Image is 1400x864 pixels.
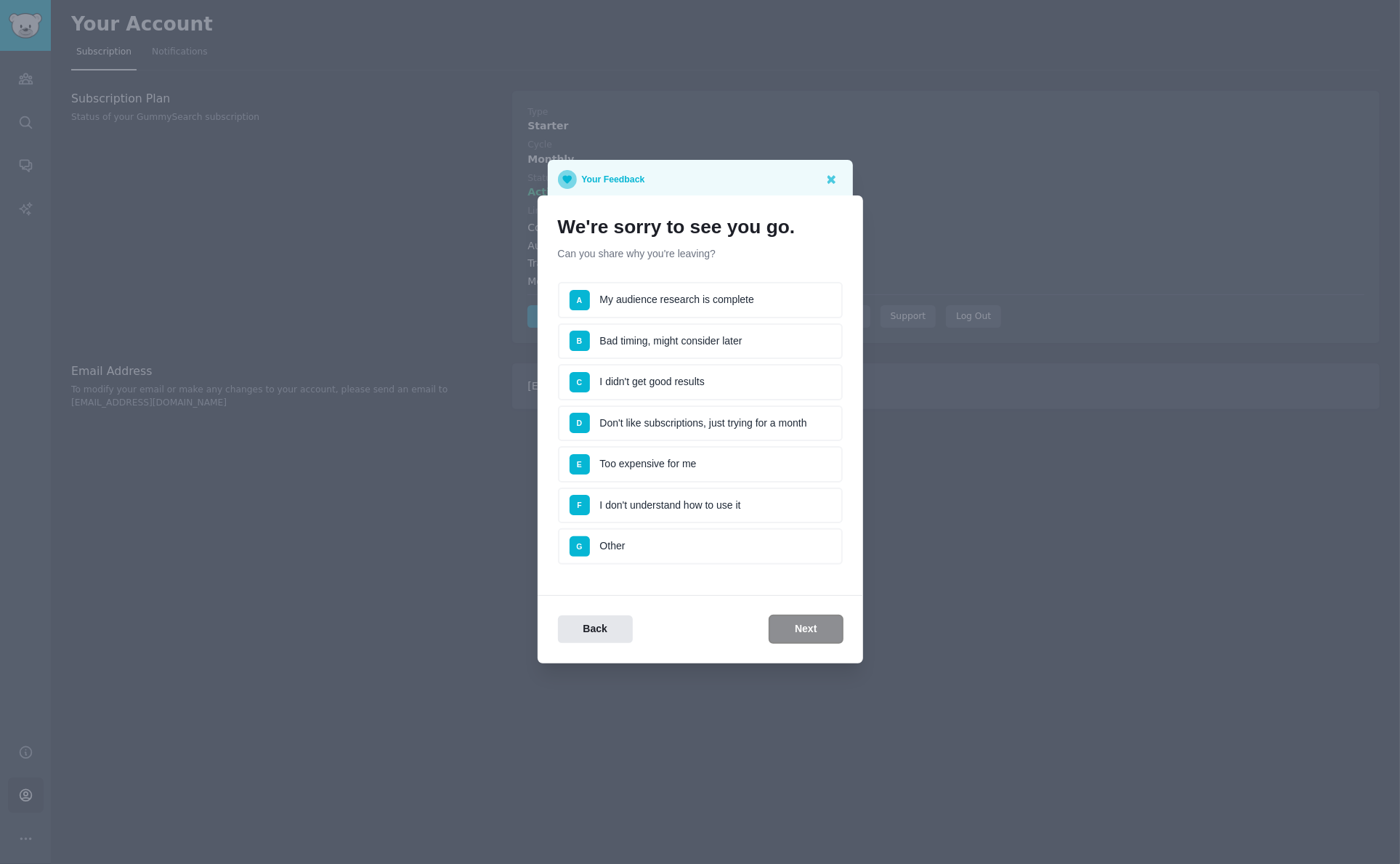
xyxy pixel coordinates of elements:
span: F [577,501,581,509]
button: Back [558,615,633,644]
span: G [576,542,582,551]
span: A [577,296,583,304]
span: E [577,460,582,469]
span: B [577,336,583,345]
p: Can you share why you're leaving? [558,246,843,262]
span: D [577,419,583,427]
h1: We're sorry to see you go. [558,216,843,239]
p: Your Feedback [582,170,645,189]
span: C [577,378,583,387]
